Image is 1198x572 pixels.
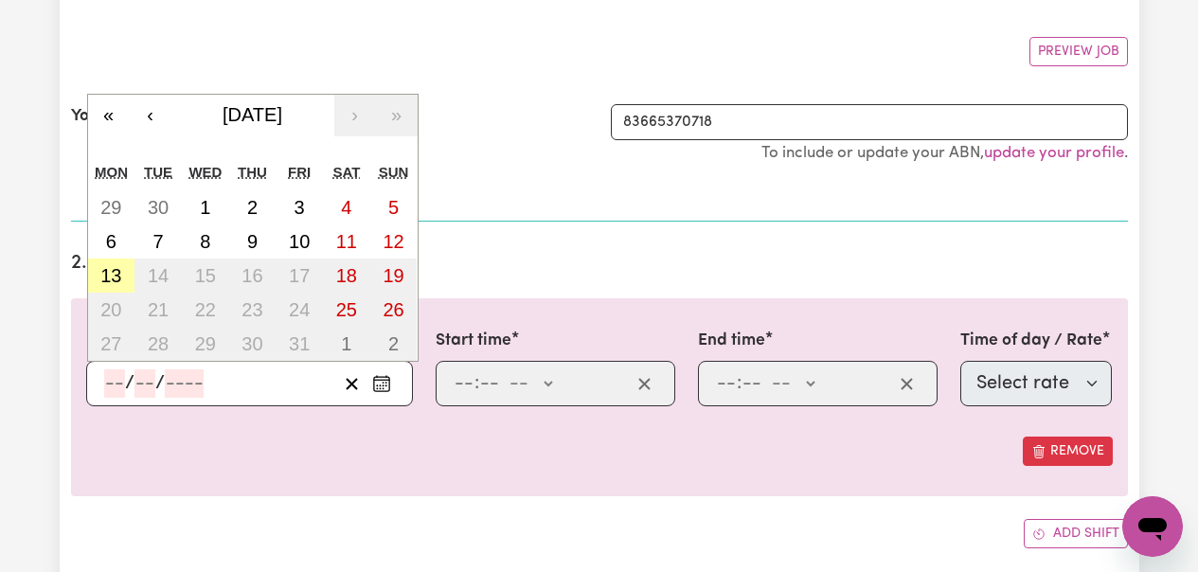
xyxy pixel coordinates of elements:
[698,329,765,353] label: End time
[130,95,171,136] button: ‹
[370,224,418,259] button: 12 October 2025
[148,197,169,218] abbr: 30 September 2025
[1122,496,1183,557] iframe: Button to launch messaging window
[195,299,216,320] abbr: 22 October 2025
[200,231,210,252] abbr: 8 October 2025
[182,224,229,259] button: 8 October 2025
[336,231,357,252] abbr: 11 October 2025
[332,164,360,180] abbr: Saturday
[152,231,163,252] abbr: 7 October 2025
[88,224,135,259] button: 6 October 2025
[104,369,125,398] input: --
[334,95,376,136] button: ›
[288,164,311,180] abbr: Friday
[182,190,229,224] button: 1 October 2025
[289,231,310,252] abbr: 10 October 2025
[454,369,474,398] input: --
[436,329,511,353] label: Start time
[289,333,310,354] abbr: 31 October 2025
[323,293,370,327] button: 25 October 2025
[388,333,399,354] abbr: 2 November 2025
[155,373,165,394] span: /
[171,95,334,136] button: [DATE]
[337,369,367,398] button: Clear date
[71,252,1128,276] h2: 2. Enter the details of your shift(s)
[241,265,262,286] abbr: 16 October 2025
[761,145,1128,161] small: To include or update your ABN, .
[71,104,142,129] label: Your ABN
[984,145,1124,161] a: update your profile
[229,190,277,224] button: 2 October 2025
[383,299,403,320] abbr: 26 October 2025
[88,190,135,224] button: 29 September 2025
[134,259,182,293] button: 14 October 2025
[86,329,224,353] label: Date of care work
[323,190,370,224] button: 4 October 2025
[341,197,351,218] abbr: 4 October 2025
[134,224,182,259] button: 7 October 2025
[323,259,370,293] button: 18 October 2025
[1029,37,1128,66] button: Preview Job
[276,224,323,259] button: 10 October 2025
[289,299,310,320] abbr: 24 October 2025
[716,369,737,398] input: --
[295,197,305,218] abbr: 3 October 2025
[223,104,282,125] span: [DATE]
[276,259,323,293] button: 17 October 2025
[182,293,229,327] button: 22 October 2025
[276,327,323,361] button: 31 October 2025
[276,293,323,327] button: 24 October 2025
[367,369,397,398] button: Enter the date of care work
[88,327,135,361] button: 27 October 2025
[125,373,134,394] span: /
[241,333,262,354] abbr: 30 October 2025
[474,373,479,394] span: :
[383,265,403,286] abbr: 19 October 2025
[95,164,128,180] abbr: Monday
[229,327,277,361] button: 30 October 2025
[336,299,357,320] abbr: 25 October 2025
[134,190,182,224] button: 30 September 2025
[148,299,169,320] abbr: 21 October 2025
[195,265,216,286] abbr: 15 October 2025
[88,95,130,136] button: «
[106,231,116,252] abbr: 6 October 2025
[341,333,351,354] abbr: 1 November 2025
[88,259,135,293] button: 13 October 2025
[165,369,204,398] input: ----
[134,327,182,361] button: 28 October 2025
[737,373,742,394] span: :
[182,259,229,293] button: 15 October 2025
[100,333,121,354] abbr: 27 October 2025
[229,224,277,259] button: 9 October 2025
[200,197,210,218] abbr: 1 October 2025
[388,197,399,218] abbr: 5 October 2025
[379,164,409,180] abbr: Sunday
[88,293,135,327] button: 20 October 2025
[100,197,121,218] abbr: 29 September 2025
[241,299,262,320] abbr: 23 October 2025
[134,293,182,327] button: 21 October 2025
[370,293,418,327] button: 26 October 2025
[370,327,418,361] button: 2 November 2025
[100,299,121,320] abbr: 20 October 2025
[276,190,323,224] button: 3 October 2025
[144,164,172,180] abbr: Tuesday
[188,164,222,180] abbr: Wednesday
[247,197,258,218] abbr: 2 October 2025
[383,231,403,252] abbr: 12 October 2025
[376,95,418,136] button: »
[134,369,155,398] input: --
[323,327,370,361] button: 1 November 2025
[289,265,310,286] abbr: 17 October 2025
[323,224,370,259] button: 11 October 2025
[238,164,267,180] abbr: Thursday
[148,333,169,354] abbr: 28 October 2025
[742,369,762,398] input: --
[247,231,258,252] abbr: 9 October 2025
[148,265,169,286] abbr: 14 October 2025
[1023,437,1113,466] button: Remove this shift
[195,333,216,354] abbr: 29 October 2025
[479,369,500,398] input: --
[100,265,121,286] abbr: 13 October 2025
